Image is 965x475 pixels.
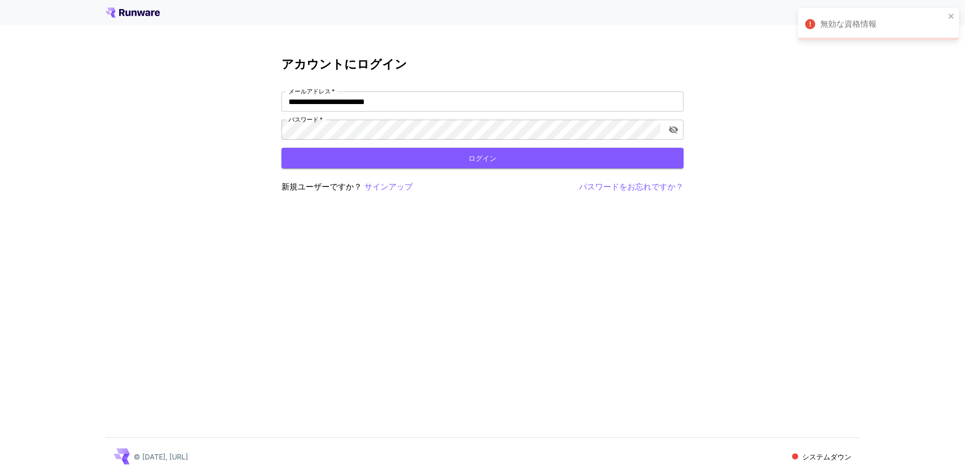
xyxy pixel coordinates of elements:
[134,452,188,461] font: © [DATE], [URL]
[468,154,497,162] font: ログイン
[802,452,851,461] font: システムダウン
[364,180,413,193] button: サインアップ
[364,181,413,192] font: サインアップ
[579,181,684,192] font: パスワードをお忘れですか？
[281,181,362,192] font: 新規ユーザーですか？
[820,20,877,28] font: 無効な資格情報
[288,87,331,95] font: メールアドレス
[579,180,684,193] button: パスワードをお忘れですか？
[948,12,955,20] button: 近い
[281,148,684,168] button: ログイン
[288,116,319,123] font: パスワード
[281,57,407,71] font: アカウントにログイン
[664,121,683,139] button: パスワードの表示を切り替える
